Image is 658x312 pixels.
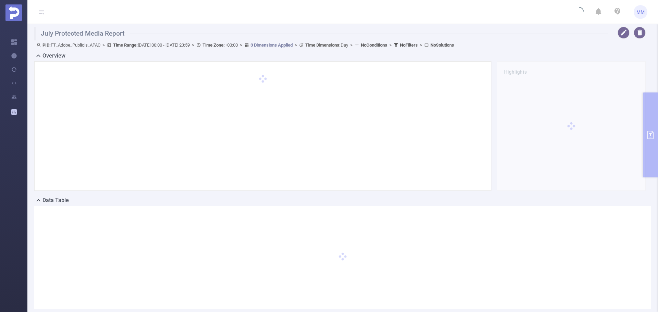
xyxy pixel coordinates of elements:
[636,5,645,19] span: MM
[418,42,424,48] span: >
[400,42,418,48] b: No Filters
[387,42,394,48] span: >
[36,42,454,48] span: FT_Adobe_Publicis_APAC [DATE] 00:00 - [DATE] 23:59 +00:00
[305,42,348,48] span: Day
[305,42,341,48] b: Time Dimensions :
[203,42,225,48] b: Time Zone:
[361,42,387,48] b: No Conditions
[113,42,138,48] b: Time Range:
[34,27,608,40] h1: July Protected Media Report
[42,52,65,60] h2: Overview
[36,43,42,47] i: icon: user
[5,4,22,21] img: Protected Media
[42,42,51,48] b: PID:
[293,42,299,48] span: >
[190,42,196,48] span: >
[238,42,244,48] span: >
[575,7,584,17] i: icon: loading
[100,42,107,48] span: >
[42,196,69,204] h2: Data Table
[348,42,355,48] span: >
[251,42,293,48] u: 3 Dimensions Applied
[430,42,454,48] b: No Solutions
